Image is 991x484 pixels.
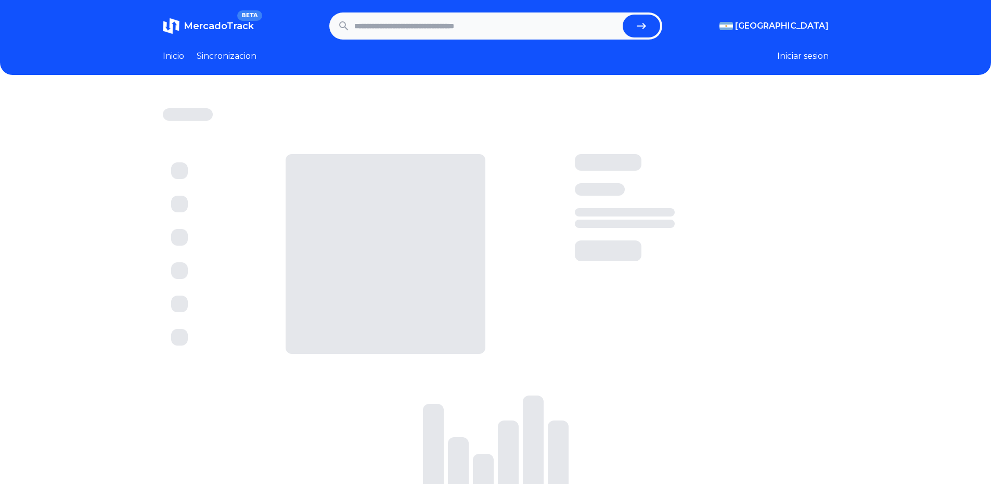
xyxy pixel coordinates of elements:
[184,20,254,32] span: MercadoTrack
[197,50,256,62] a: Sincronizacion
[777,50,829,62] button: Iniciar sesion
[163,18,179,34] img: MercadoTrack
[719,20,829,32] button: [GEOGRAPHIC_DATA]
[735,20,829,32] span: [GEOGRAPHIC_DATA]
[237,10,262,21] span: BETA
[163,18,254,34] a: MercadoTrackBETA
[719,22,733,30] img: Argentina
[163,50,184,62] a: Inicio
